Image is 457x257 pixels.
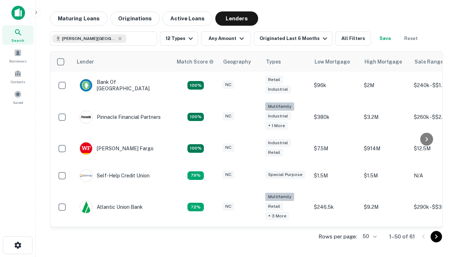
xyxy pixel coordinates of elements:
button: Originations [110,11,160,26]
div: Atlantic Union Bank [80,201,143,213]
td: $3.2M [360,99,410,135]
div: Capitalize uses an advanced AI algorithm to match your search with the best lender. The match sco... [177,58,214,66]
span: [PERSON_NAME][GEOGRAPHIC_DATA], [GEOGRAPHIC_DATA] [62,35,116,42]
button: Maturing Loans [50,11,107,26]
div: Matching Properties: 10, hasApolloMatch: undefined [187,203,204,211]
div: 50 [360,231,378,242]
td: $1.5M [310,162,360,189]
div: Geography [223,57,251,66]
a: Search [2,25,34,45]
img: picture [80,201,92,213]
div: Retail [265,202,283,211]
td: $9.2M [360,189,410,225]
img: capitalize-icon.png [11,6,25,20]
div: High Mortgage [365,57,402,66]
img: picture [80,79,92,91]
div: Types [266,57,281,66]
a: Saved [2,87,34,107]
div: Pinnacle Financial Partners [80,111,161,124]
a: Contacts [2,67,34,86]
th: High Mortgage [360,52,410,72]
button: Lenders [215,11,258,26]
div: Multifamily [265,102,294,111]
div: Originated Last 6 Months [260,34,329,43]
div: [PERSON_NAME] Fargo [80,142,154,155]
iframe: Chat Widget [421,177,457,211]
div: Multifamily [265,193,294,201]
button: Active Loans [162,11,212,26]
span: Borrowers [9,58,26,64]
div: NC [222,171,234,179]
button: Go to next page [431,231,442,242]
div: Lender [77,57,94,66]
td: $200k [310,225,360,252]
div: NC [222,112,234,120]
th: Types [262,52,310,72]
div: Industrial [265,85,291,94]
p: Rows per page: [318,232,357,241]
h6: Match Score [177,58,212,66]
div: Sale Range [415,57,443,66]
span: Search [11,37,24,43]
td: $246.5k [310,189,360,225]
span: Saved [13,100,23,105]
img: picture [80,170,92,182]
span: Contacts [11,79,25,85]
a: Borrowers [2,46,34,65]
div: NC [222,143,234,152]
th: Capitalize uses an advanced AI algorithm to match your search with the best lender. The match sco... [172,52,219,72]
img: picture [80,142,92,155]
div: NC [222,202,234,211]
button: All Filters [335,31,371,46]
div: Bank Of [GEOGRAPHIC_DATA] [80,79,165,92]
th: Low Mortgage [310,52,360,72]
div: NC [222,81,234,89]
div: Low Mortgage [315,57,350,66]
td: $2M [360,72,410,99]
td: $3.3M [360,225,410,252]
button: Save your search to get updates of matches that match your search criteria. [374,31,397,46]
div: Matching Properties: 11, hasApolloMatch: undefined [187,171,204,180]
button: Reset [400,31,422,46]
img: picture [80,111,92,123]
div: Matching Properties: 14, hasApolloMatch: undefined [187,81,204,90]
th: Geography [219,52,262,72]
div: Industrial [265,139,291,147]
div: + 3 more [265,212,289,220]
div: Retail [265,148,283,157]
div: Matching Properties: 15, hasApolloMatch: undefined [187,144,204,153]
div: Matching Properties: 25, hasApolloMatch: undefined [187,113,204,121]
button: Originated Last 6 Months [254,31,332,46]
p: 1–50 of 61 [389,232,415,241]
td: $96k [310,72,360,99]
th: Lender [72,52,172,72]
td: $7.5M [310,135,360,162]
td: $380k [310,99,360,135]
div: Industrial [265,112,291,120]
button: 12 Types [160,31,198,46]
div: Special Purpose [265,171,305,179]
button: Any Amount [201,31,251,46]
div: Retail [265,76,283,84]
td: $1.5M [360,162,410,189]
div: + 1 more [265,122,288,130]
div: Self-help Credit Union [80,169,150,182]
td: $914M [360,135,410,162]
